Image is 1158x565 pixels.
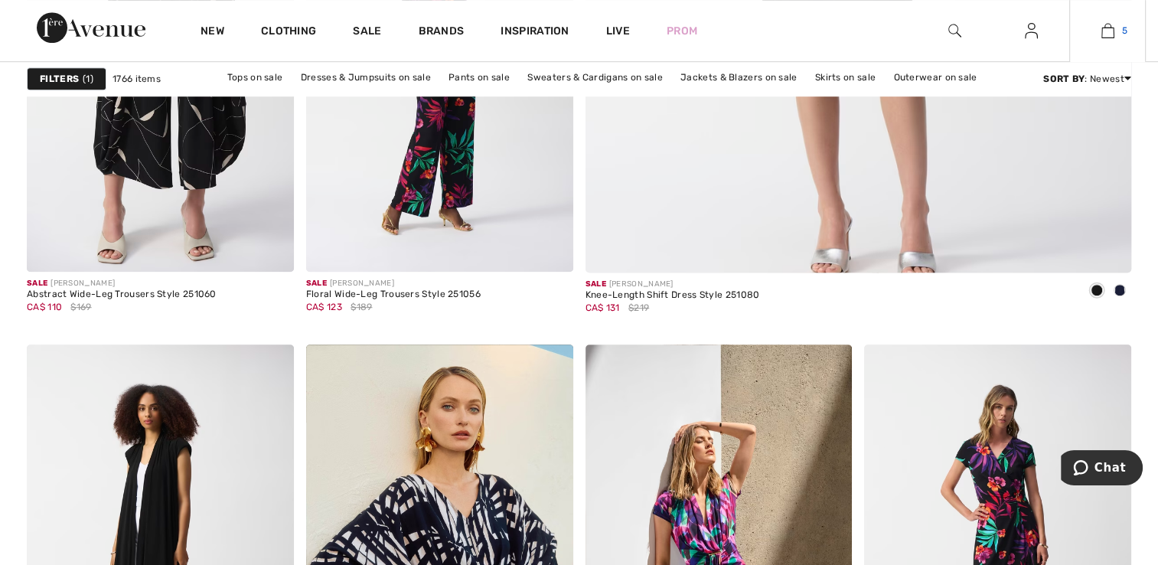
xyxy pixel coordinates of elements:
[606,23,630,39] a: Live
[1122,24,1127,38] span: 5
[27,278,217,289] div: [PERSON_NAME]
[520,67,670,87] a: Sweaters & Cardigans on sale
[293,67,439,87] a: Dresses & Jumpsuits on sale
[27,279,47,288] span: Sale
[261,24,316,41] a: Clothing
[419,24,465,41] a: Brands
[586,279,760,290] div: [PERSON_NAME]
[1043,73,1085,84] strong: Sort By
[1013,21,1050,41] a: Sign In
[37,12,145,43] img: 1ère Avenue
[83,72,93,86] span: 1
[27,289,217,300] div: Abstract Wide-Leg Trousers Style 251060
[70,300,91,314] span: $169
[306,289,481,300] div: Floral Wide-Leg Trousers Style 251056
[306,279,327,288] span: Sale
[807,67,883,87] a: Skirts on sale
[1085,279,1108,304] div: Black
[441,67,517,87] a: Pants on sale
[501,24,569,41] span: Inspiration
[1043,72,1131,86] div: : Newest
[886,67,984,87] a: Outerwear on sale
[586,290,760,301] div: Knee-Length Shift Dress Style 251080
[40,72,79,86] strong: Filters
[948,21,961,40] img: search the website
[1101,21,1114,40] img: My Bag
[201,24,224,41] a: New
[667,23,697,39] a: Prom
[586,302,620,313] span: CA$ 131
[628,301,649,315] span: $219
[306,278,481,289] div: [PERSON_NAME]
[351,300,372,314] span: $189
[1070,21,1145,40] a: 5
[27,302,62,312] span: CA$ 110
[220,67,291,87] a: Tops on sale
[1061,450,1143,488] iframe: Opens a widget where you can chat to one of our agents
[1025,21,1038,40] img: My Info
[586,279,606,289] span: Sale
[1108,279,1131,304] div: Midnight Blue
[306,302,342,312] span: CA$ 123
[113,72,161,86] span: 1766 items
[353,24,381,41] a: Sale
[673,67,805,87] a: Jackets & Blazers on sale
